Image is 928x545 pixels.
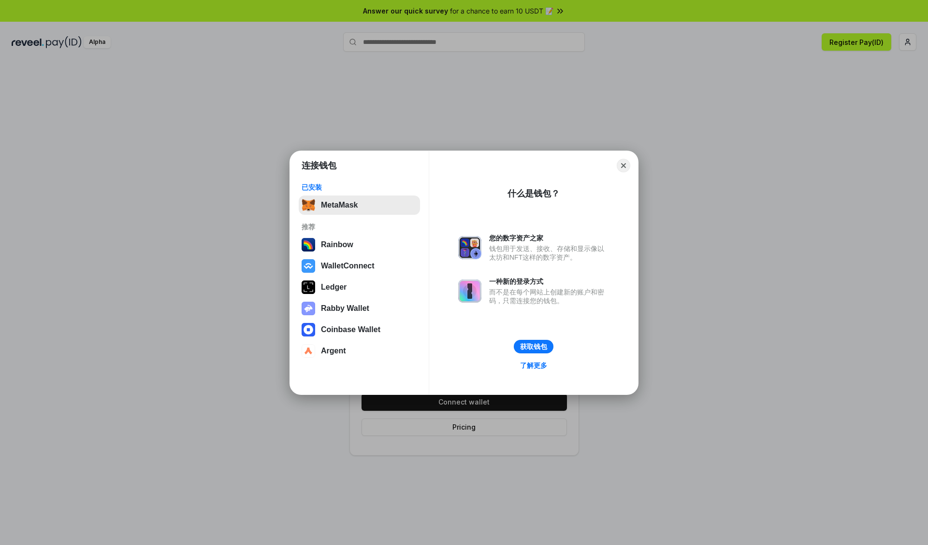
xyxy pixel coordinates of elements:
[321,240,353,249] div: Rainbow
[302,183,417,192] div: 已安装
[514,340,553,353] button: 获取钱包
[321,347,346,355] div: Argent
[507,188,560,199] div: 什么是钱包？
[299,299,420,318] button: Rabby Wallet
[321,304,369,313] div: Rabby Wallet
[520,342,547,351] div: 获取钱包
[302,198,315,212] img: svg+xml,%3Csvg%20fill%3D%22none%22%20height%3D%2233%22%20viewBox%3D%220%200%2035%2033%22%20width%...
[299,256,420,276] button: WalletConnect
[302,344,315,358] img: svg+xml,%3Csvg%20width%3D%2228%22%20height%3D%2228%22%20viewBox%3D%220%200%2028%2028%22%20fill%3D...
[321,283,347,292] div: Ledger
[302,160,336,171] h1: 连接钱包
[321,262,375,270] div: WalletConnect
[617,159,630,172] button: Close
[299,235,420,254] button: Rainbow
[489,244,609,262] div: 钱包用于发送、接收、存储和显示像以太坊和NFT这样的数字资产。
[299,196,420,215] button: MetaMask
[514,359,553,372] a: 了解更多
[302,280,315,294] img: svg+xml,%3Csvg%20xmlns%3D%22http%3A%2F%2Fwww.w3.org%2F2000%2Fsvg%22%20width%3D%2228%22%20height%3...
[489,288,609,305] div: 而不是在每个网站上创建新的账户和密码，只需连接您的钱包。
[321,201,358,210] div: MetaMask
[299,320,420,339] button: Coinbase Wallet
[302,302,315,315] img: svg+xml,%3Csvg%20xmlns%3D%22http%3A%2F%2Fwww.w3.org%2F2000%2Fsvg%22%20fill%3D%22none%22%20viewBox...
[489,234,609,242] div: 您的数字资产之家
[520,361,547,370] div: 了解更多
[302,223,417,231] div: 推荐
[299,341,420,361] button: Argent
[321,325,380,334] div: Coinbase Wallet
[302,238,315,252] img: svg+xml,%3Csvg%20width%3D%22120%22%20height%3D%22120%22%20viewBox%3D%220%200%20120%20120%22%20fil...
[458,279,481,303] img: svg+xml,%3Csvg%20xmlns%3D%22http%3A%2F%2Fwww.w3.org%2F2000%2Fsvg%22%20fill%3D%22none%22%20viewBox...
[458,236,481,259] img: svg+xml,%3Csvg%20xmlns%3D%22http%3A%2F%2Fwww.w3.org%2F2000%2Fsvg%22%20fill%3D%22none%22%20viewBox...
[299,278,420,297] button: Ledger
[302,323,315,336] img: svg+xml,%3Csvg%20width%3D%2228%22%20height%3D%2228%22%20viewBox%3D%220%200%2028%2028%22%20fill%3D...
[489,277,609,286] div: 一种新的登录方式
[302,259,315,273] img: svg+xml,%3Csvg%20width%3D%2228%22%20height%3D%2228%22%20viewBox%3D%220%200%2028%2028%22%20fill%3D...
